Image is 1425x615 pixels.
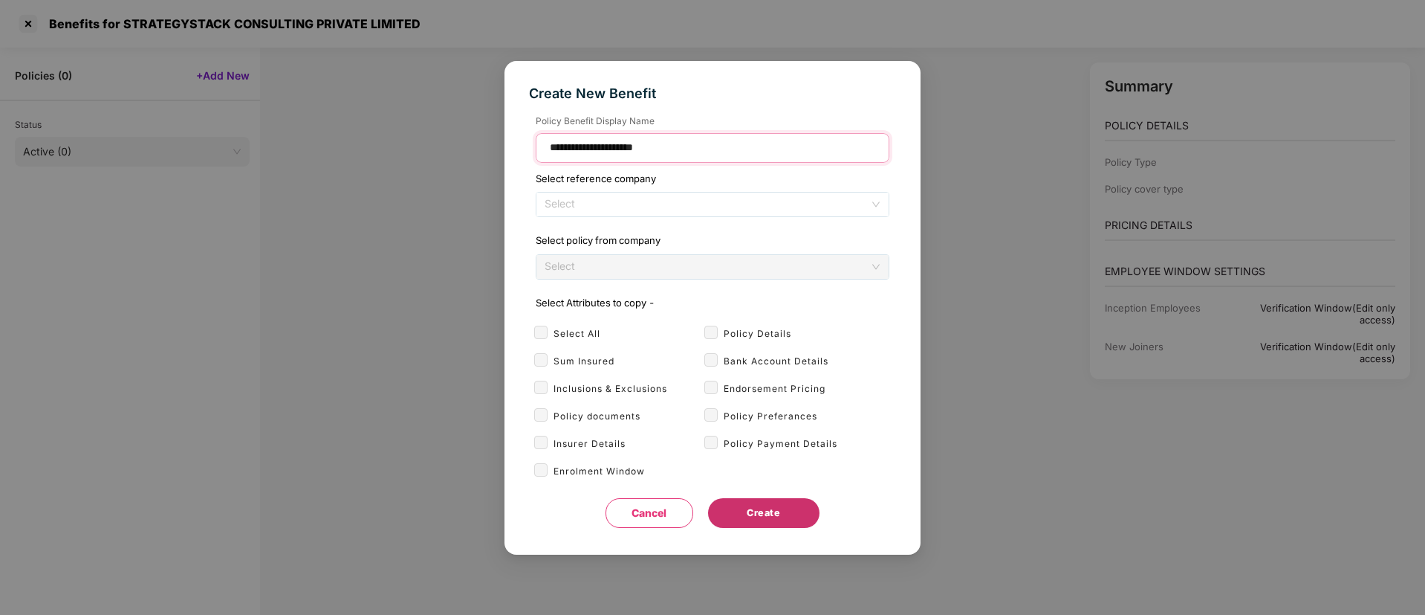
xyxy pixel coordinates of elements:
label: Endorsement Pricing [724,383,825,394]
label: Bank Account Details [724,355,828,367]
span: Select [545,193,881,216]
label: Select Attributes to copy - [536,297,655,309]
span: Create [747,506,780,521]
label: Policy documents [554,410,640,422]
label: Insurer Details [554,438,626,449]
label: Enrolment Window [554,466,645,477]
label: Policy Payment Details [724,438,837,449]
label: Inclusions & Exclusions [554,383,667,394]
button: Create [708,498,819,528]
label: Select All [554,328,600,339]
label: Policy Details [724,328,791,339]
button: Cancel [606,498,693,528]
div: Create New Benefit [522,80,903,107]
label: Policy Preferances [724,410,817,422]
label: Select reference company [536,173,656,184]
label: Policy Benefit Display Name [536,115,890,133]
label: Sum Insured [554,355,614,367]
label: Select policy from company [536,234,660,246]
span: Cancel [632,505,666,521]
